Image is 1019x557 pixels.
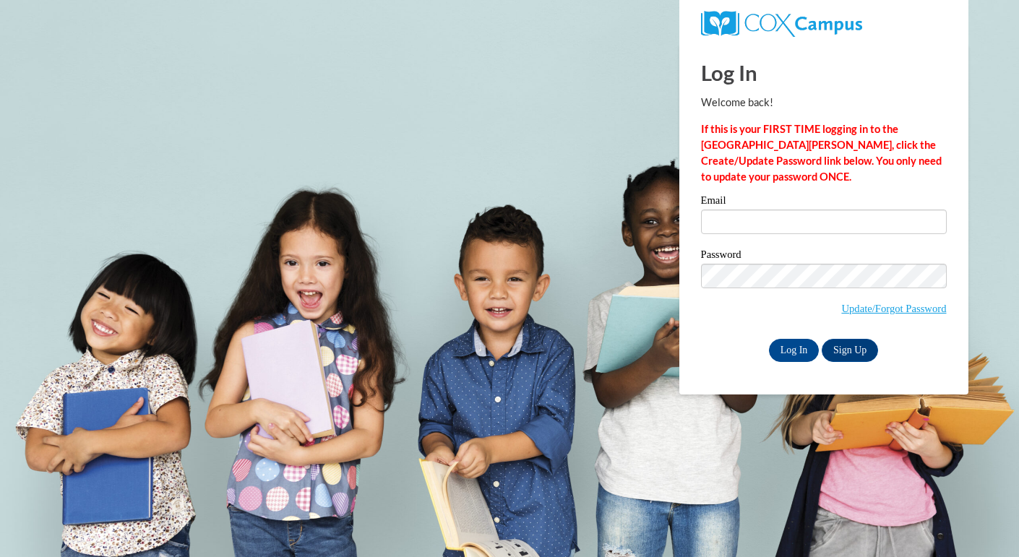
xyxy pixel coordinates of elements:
[822,339,878,362] a: Sign Up
[701,195,947,210] label: Email
[841,303,946,314] a: Update/Forgot Password
[701,17,862,29] a: COX Campus
[701,249,947,264] label: Password
[701,11,862,37] img: COX Campus
[701,123,942,183] strong: If this is your FIRST TIME logging in to the [GEOGRAPHIC_DATA][PERSON_NAME], click the Create/Upd...
[769,339,820,362] input: Log In
[701,58,947,87] h1: Log In
[701,95,947,111] p: Welcome back!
